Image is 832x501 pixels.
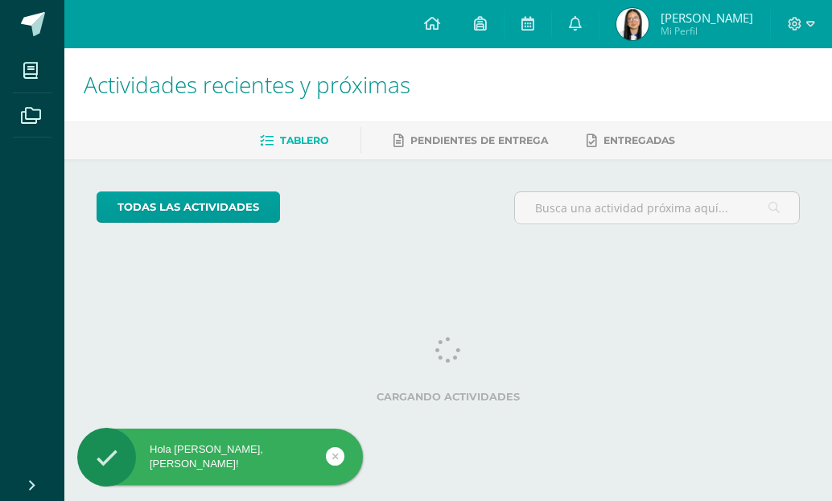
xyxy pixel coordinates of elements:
a: todas las Actividades [97,191,280,223]
img: bc6f7fcf10189d4d6ff66dd0f2b97301.png [616,8,649,40]
span: Tablero [280,134,328,146]
span: [PERSON_NAME] [661,10,753,26]
div: Hola [PERSON_NAME], [PERSON_NAME]! [77,442,363,471]
span: Entregadas [603,134,675,146]
a: Entregadas [587,128,675,154]
a: Pendientes de entrega [393,128,548,154]
span: Pendientes de entrega [410,134,548,146]
input: Busca una actividad próxima aquí... [515,192,799,224]
span: Mi Perfil [661,24,753,38]
span: Actividades recientes y próximas [84,69,410,100]
a: Tablero [260,128,328,154]
label: Cargando actividades [97,391,800,403]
